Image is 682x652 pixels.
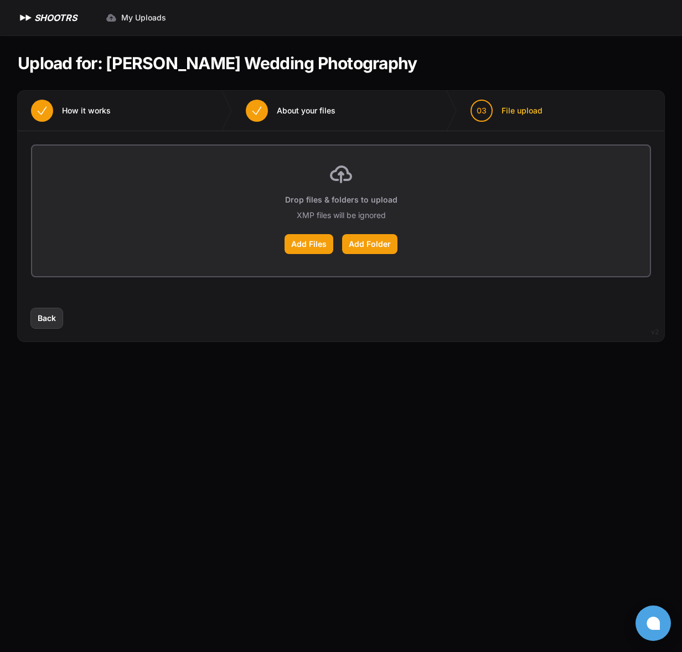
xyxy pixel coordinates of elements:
button: How it works [18,91,124,131]
span: File upload [502,105,542,116]
a: SHOOTRS SHOOTRS [18,11,77,24]
span: 03 [477,105,487,116]
p: XMP files will be ignored [297,210,386,221]
label: Add Folder [342,234,397,254]
h1: Upload for: [PERSON_NAME] Wedding Photography [18,53,417,73]
h1: SHOOTRS [34,11,77,24]
button: About your files [232,91,349,131]
label: Add Files [285,234,333,254]
span: My Uploads [121,12,166,23]
a: My Uploads [99,8,173,28]
div: v2 [651,325,659,339]
button: 03 File upload [457,91,556,131]
span: Back [38,313,56,324]
span: About your files [277,105,335,116]
img: SHOOTRS [18,11,34,24]
button: Back [31,308,63,328]
button: Open chat window [635,606,671,641]
span: How it works [62,105,111,116]
p: Drop files & folders to upload [285,194,397,205]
